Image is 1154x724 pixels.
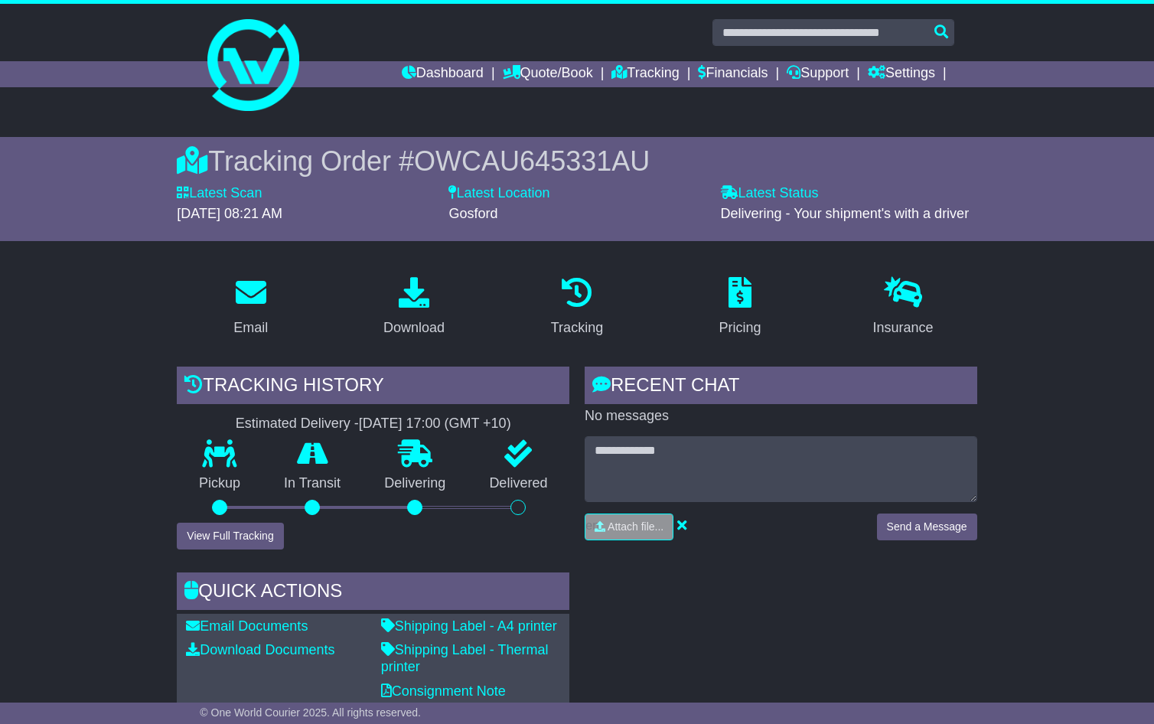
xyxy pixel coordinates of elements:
div: Insurance [873,318,934,338]
a: Dashboard [402,61,484,87]
a: Tracking [541,272,613,344]
a: Financials [698,61,768,87]
a: Email [223,272,278,344]
p: In Transit [262,475,362,492]
p: Pickup [177,475,262,492]
a: Support [787,61,849,87]
div: Tracking [551,318,603,338]
a: Quote/Book [503,61,593,87]
label: Latest Location [448,185,549,202]
button: View Full Tracking [177,523,283,550]
span: Gosford [448,206,497,221]
div: [DATE] 17:00 (GMT +10) [359,416,511,432]
div: RECENT CHAT [585,367,977,408]
span: [DATE] 08:21 AM [177,206,282,221]
a: Pricing [709,272,771,344]
a: Download Documents [186,642,334,657]
p: Delivering [363,475,468,492]
a: Download [373,272,455,344]
a: Shipping Label - A4 printer [381,618,557,634]
p: Delivered [468,475,569,492]
div: Tracking Order # [177,145,976,178]
label: Latest Scan [177,185,262,202]
a: Consignment Note [381,683,506,699]
div: Quick Actions [177,572,569,614]
div: Pricing [719,318,761,338]
div: Estimated Delivery - [177,416,569,432]
span: Delivering - Your shipment's with a driver [721,206,970,221]
a: Settings [868,61,935,87]
span: OWCAU645331AU [414,145,650,177]
div: Download [383,318,445,338]
div: Email [233,318,268,338]
div: Tracking history [177,367,569,408]
a: Email Documents [186,618,308,634]
p: No messages [585,408,977,425]
a: Tracking [611,61,679,87]
label: Latest Status [721,185,819,202]
span: © One World Courier 2025. All rights reserved. [200,706,421,719]
button: Send a Message [877,514,977,540]
a: Shipping Label - Thermal printer [381,642,549,674]
a: Insurance [863,272,944,344]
